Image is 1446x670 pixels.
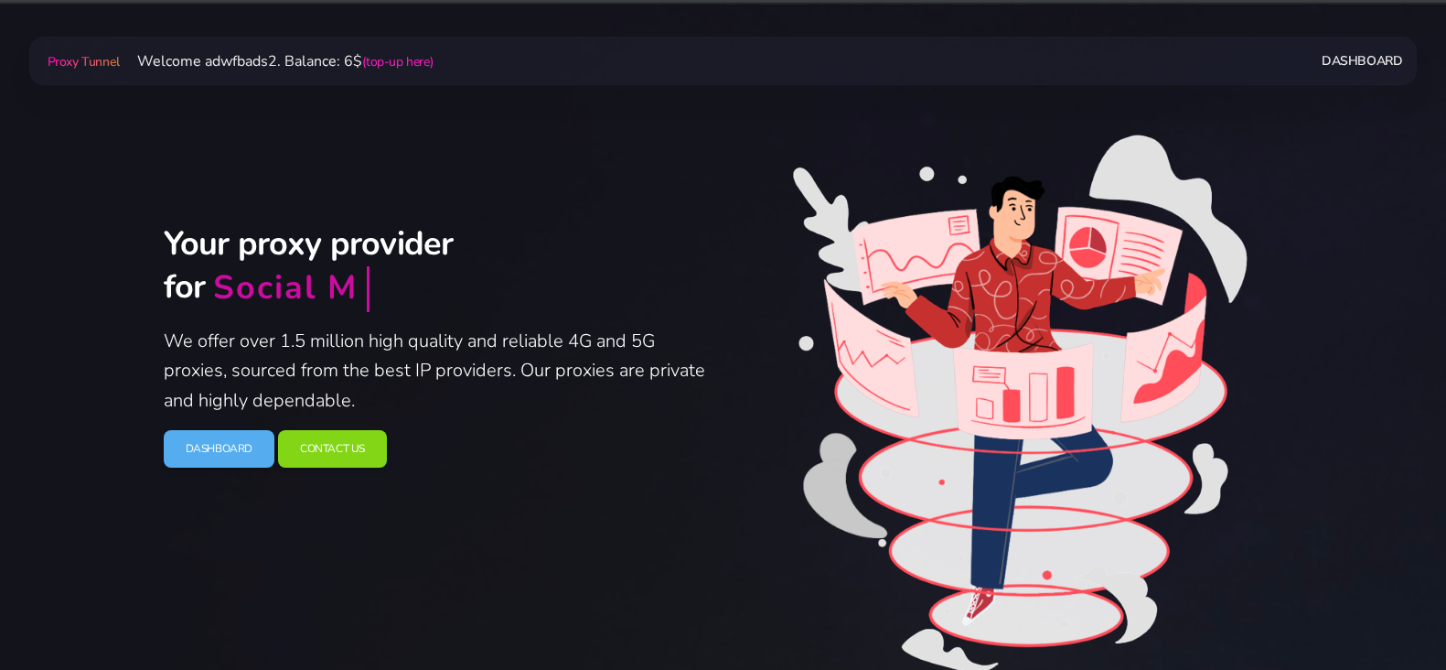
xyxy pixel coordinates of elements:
a: Dashboard [1322,44,1402,78]
h2: Your proxy provider for [164,223,712,312]
a: Contact Us [278,430,387,468]
span: Welcome adwfbads2. Balance: 6$ [123,51,433,71]
span: Proxy Tunnel [48,53,120,70]
a: (top-up here) [362,53,433,70]
a: Dashboard [164,430,274,468]
iframe: Webchat Widget [1357,581,1423,647]
a: Proxy Tunnel [44,47,123,76]
p: We offer over 1.5 million high quality and reliable 4G and 5G proxies, sourced from the best IP p... [164,327,712,416]
div: Social M [213,267,358,310]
